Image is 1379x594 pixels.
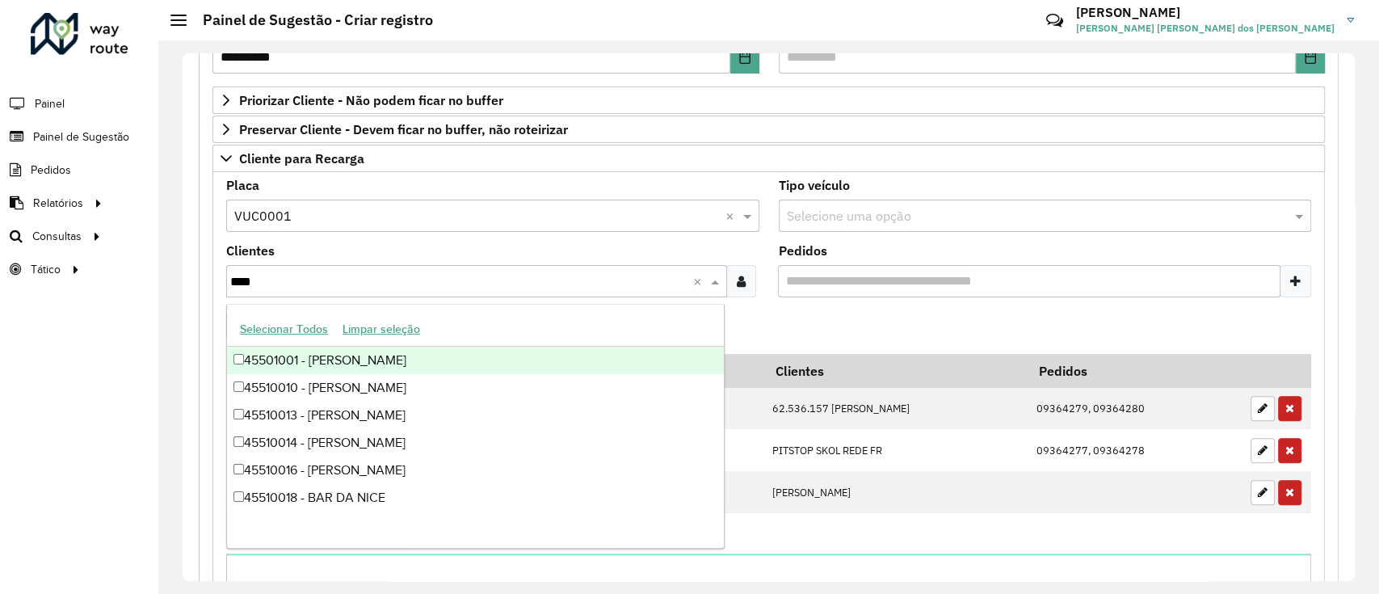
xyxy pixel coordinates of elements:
[779,241,827,260] label: Pedidos
[226,241,275,260] label: Clientes
[725,206,739,225] span: Clear all
[187,11,433,29] h2: Painel de Sugestão - Criar registro
[1037,3,1072,38] a: Contato Rápido
[1076,21,1335,36] span: [PERSON_NAME] [PERSON_NAME] dos [PERSON_NAME]
[764,354,1028,388] th: Clientes
[226,175,259,195] label: Placa
[212,116,1325,143] a: Preservar Cliente - Devem ficar no buffer, não roteirizar
[764,388,1028,430] td: 62.536.157 [PERSON_NAME]
[1028,429,1242,471] td: 09364277, 09364278
[693,272,707,291] span: Clear all
[35,95,65,112] span: Painel
[1028,354,1242,388] th: Pedidos
[239,94,503,107] span: Priorizar Cliente - Não podem ficar no buffer
[779,175,850,195] label: Tipo veículo
[1076,5,1335,20] h3: [PERSON_NAME]
[212,86,1325,114] a: Priorizar Cliente - Não podem ficar no buffer
[227,402,724,429] div: 45510013 - [PERSON_NAME]
[239,152,364,165] span: Cliente para Recarga
[226,304,725,549] ng-dropdown-panel: Options list
[31,162,71,179] span: Pedidos
[233,317,335,342] button: Selecionar Todos
[239,123,568,136] span: Preservar Cliente - Devem ficar no buffer, não roteirizar
[32,228,82,245] span: Consultas
[227,374,724,402] div: 45510010 - [PERSON_NAME]
[730,41,759,74] button: Choose Date
[212,145,1325,172] a: Cliente para Recarga
[227,484,724,512] div: 45510018 - BAR DA NICE
[1296,41,1325,74] button: Choose Date
[33,195,83,212] span: Relatórios
[764,429,1028,471] td: PITSTOP SKOL REDE FR
[227,347,724,374] div: 45501001 - [PERSON_NAME]
[31,261,61,278] span: Tático
[227,457,724,484] div: 45510016 - [PERSON_NAME]
[1028,388,1242,430] td: 09364279, 09364280
[335,317,427,342] button: Limpar seleção
[33,128,129,145] span: Painel de Sugestão
[764,471,1028,513] td: [PERSON_NAME]
[227,429,724,457] div: 45510014 - [PERSON_NAME]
